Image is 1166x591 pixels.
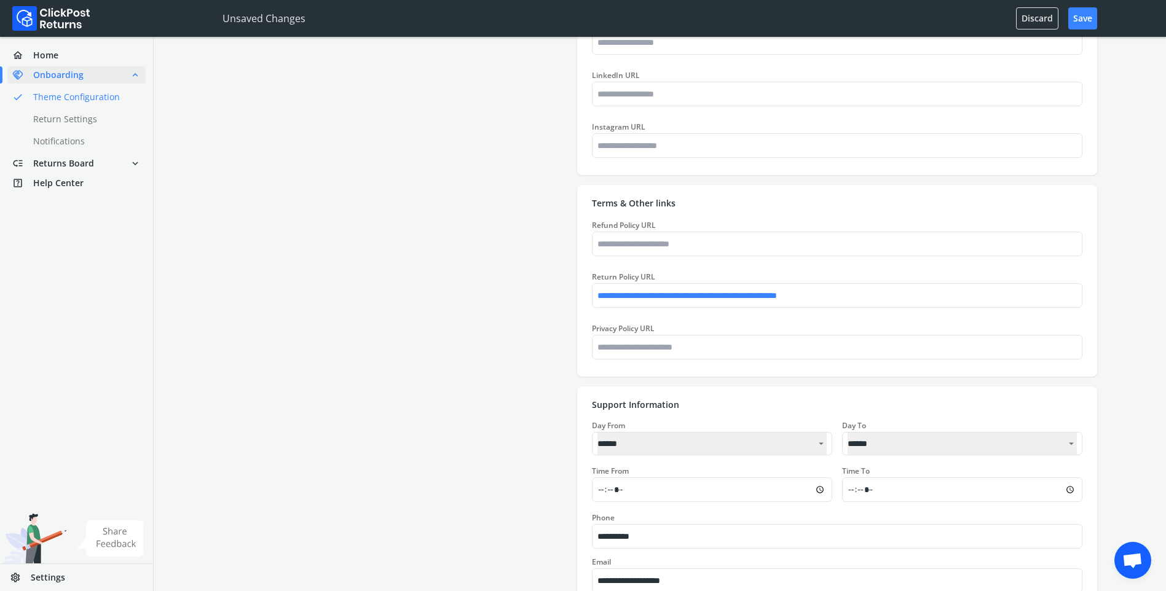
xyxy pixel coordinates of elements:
button: Save [1068,7,1097,29]
label: Return Policy URL [592,272,655,282]
p: Terms & Other links [592,197,1082,209]
div: Day From [592,421,832,431]
a: doneTheme Configuration [7,88,160,106]
span: done [12,88,23,106]
label: Instagram URL [592,122,645,132]
span: Home [33,49,58,61]
label: Phone [592,512,615,523]
a: Return Settings [7,111,160,128]
span: Settings [31,571,65,584]
label: Privacy Policy URL [592,323,655,334]
span: home [12,47,33,64]
img: Logo [12,6,90,31]
a: homeHome [7,47,146,64]
span: expand_more [130,155,141,172]
span: help_center [12,174,33,192]
span: Returns Board [33,157,94,170]
label: Email [592,557,611,567]
a: help_centerHelp Center [7,174,146,192]
a: Notifications [7,133,160,150]
img: share feedback [77,520,144,557]
p: Support Information [592,399,1082,411]
span: Onboarding [33,69,84,81]
span: settings [10,569,31,586]
button: Discard [1016,7,1058,29]
label: LinkedIn URL [592,70,640,80]
label: Time From [592,466,629,476]
label: Time To [842,466,870,476]
span: Help Center [33,177,84,189]
p: Unsaved Changes [223,11,305,26]
span: low_priority [12,155,33,172]
span: handshake [12,66,33,84]
div: Day To [842,421,1082,431]
label: Refund Policy URL [592,220,656,230]
span: expand_less [130,66,141,84]
a: Open chat [1114,542,1151,579]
